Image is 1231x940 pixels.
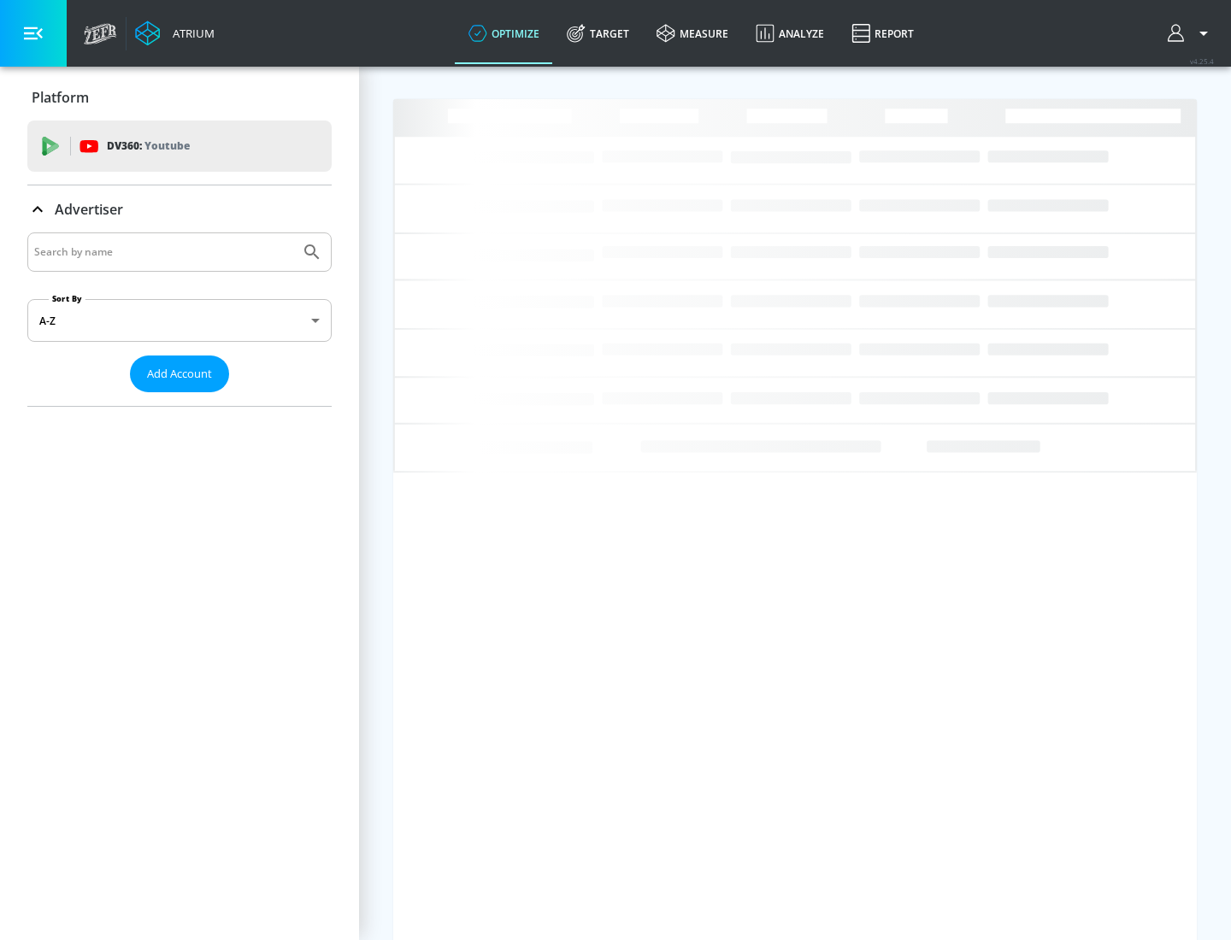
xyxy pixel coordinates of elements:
[135,21,215,46] a: Atrium
[144,137,190,155] p: Youtube
[147,364,212,384] span: Add Account
[55,200,123,219] p: Advertiser
[27,73,332,121] div: Platform
[107,137,190,156] p: DV360:
[643,3,742,64] a: measure
[34,241,293,263] input: Search by name
[130,355,229,392] button: Add Account
[1190,56,1214,66] span: v 4.25.4
[553,3,643,64] a: Target
[838,3,928,64] a: Report
[27,185,332,233] div: Advertiser
[27,299,332,342] div: A-Z
[32,88,89,107] p: Platform
[455,3,553,64] a: optimize
[27,120,332,172] div: DV360: Youtube
[742,3,838,64] a: Analyze
[27,232,332,406] div: Advertiser
[166,26,215,41] div: Atrium
[27,392,332,406] nav: list of Advertiser
[49,293,85,304] label: Sort By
